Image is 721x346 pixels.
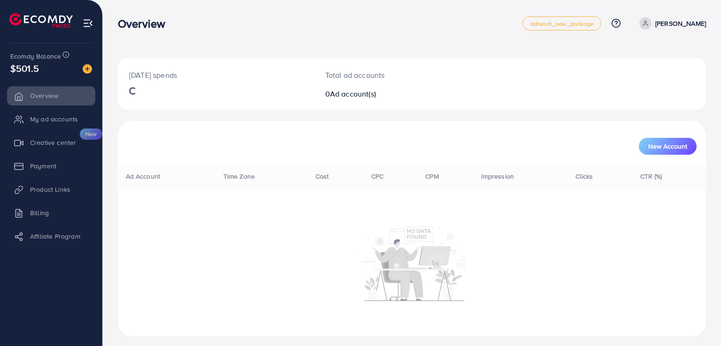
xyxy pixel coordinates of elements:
span: Ad account(s) [330,89,376,99]
img: logo [9,13,73,28]
h2: 0 [325,90,450,98]
p: [PERSON_NAME] [655,18,706,29]
a: adreach_new_package [522,16,601,30]
p: [DATE] spends [129,69,303,81]
span: $501.5 [10,61,39,75]
span: adreach_new_package [530,21,593,27]
h3: Overview [118,17,173,30]
a: [PERSON_NAME] [636,17,706,30]
span: Ecomdy Balance [10,52,61,61]
p: Total ad accounts [325,69,450,81]
img: image [83,64,92,74]
button: New Account [639,138,697,155]
img: menu [83,18,93,29]
span: New Account [648,143,687,150]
